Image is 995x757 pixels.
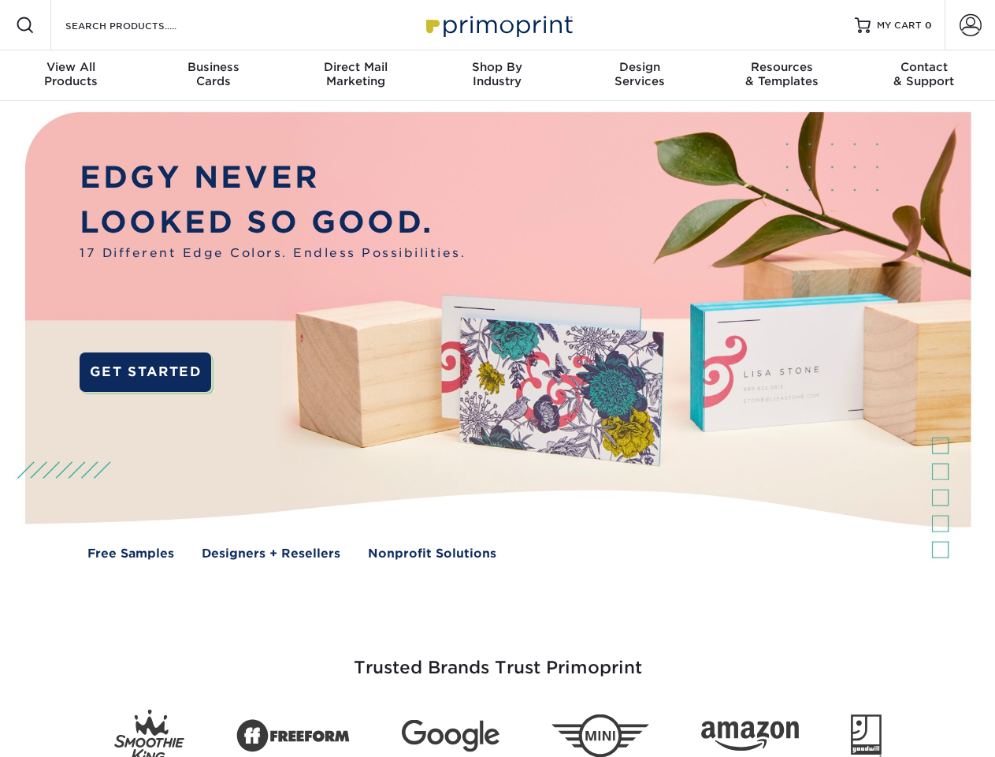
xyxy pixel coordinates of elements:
span: Design [569,60,711,74]
span: 0 [925,20,932,31]
img: Amazon [701,722,799,751]
a: Contact& Support [853,50,995,101]
p: LOOKED SO GOOD. [80,200,466,245]
span: Contact [853,60,995,74]
span: MY CART [877,19,922,32]
span: Shop By [426,60,568,74]
img: Primoprint [419,8,577,42]
span: Direct Mail [284,60,426,74]
input: SEARCH PRODUCTS..... [64,16,217,35]
span: Resources [711,60,852,74]
div: Marketing [284,60,426,88]
span: 17 Different Edge Colors. Endless Possibilities. [80,244,466,263]
a: Designers + Resellers [202,545,340,563]
a: Free Samples [87,545,174,563]
a: GET STARTED [80,352,211,392]
div: Services [569,60,711,88]
a: Nonprofit Solutions [368,545,496,563]
a: BusinessCards [142,50,284,101]
span: Business [142,60,284,74]
a: Shop ByIndustry [426,50,568,101]
div: & Templates [711,60,852,88]
p: EDGY NEVER [80,155,466,200]
div: Cards [142,60,284,88]
a: Direct MailMarketing [284,50,426,101]
a: DesignServices [569,50,711,101]
img: Goodwill [851,714,882,757]
h3: Trusted Brands Trust Primoprint [37,620,959,697]
div: & Support [853,60,995,88]
div: Industry [426,60,568,88]
a: Resources& Templates [711,50,852,101]
img: Google [402,720,499,752]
